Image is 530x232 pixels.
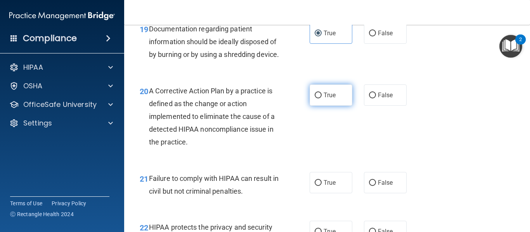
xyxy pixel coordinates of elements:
[324,179,336,186] span: True
[149,25,279,58] span: Documentation regarding patient information should be ideally disposed of by burning or by using ...
[315,180,322,186] input: True
[315,93,322,98] input: True
[369,180,376,186] input: False
[140,25,148,34] span: 19
[519,40,522,50] div: 2
[10,199,42,207] a: Terms of Use
[378,29,393,37] span: False
[9,63,113,72] a: HIPAA
[23,81,43,91] p: OSHA
[315,31,322,36] input: True
[10,210,74,218] span: Ⓒ Rectangle Health 2024
[9,100,113,109] a: OfficeSafe University
[378,179,393,186] span: False
[9,81,113,91] a: OSHA
[149,87,275,146] span: A Corrective Action Plan by a practice is defined as the change or action implemented to eliminat...
[23,100,97,109] p: OfficeSafe University
[140,174,148,184] span: 21
[499,35,522,58] button: Open Resource Center, 2 new notifications
[149,174,279,195] span: Failure to comply with HIPAA can result in civil but not criminal penalties.
[369,93,376,98] input: False
[324,91,336,99] span: True
[369,31,376,36] input: False
[9,8,115,24] img: PMB logo
[140,87,148,96] span: 20
[52,199,87,207] a: Privacy Policy
[491,179,521,208] iframe: Drift Widget Chat Controller
[324,29,336,37] span: True
[23,63,43,72] p: HIPAA
[23,33,77,44] h4: Compliance
[23,119,52,128] p: Settings
[378,91,393,99] span: False
[9,119,113,128] a: Settings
